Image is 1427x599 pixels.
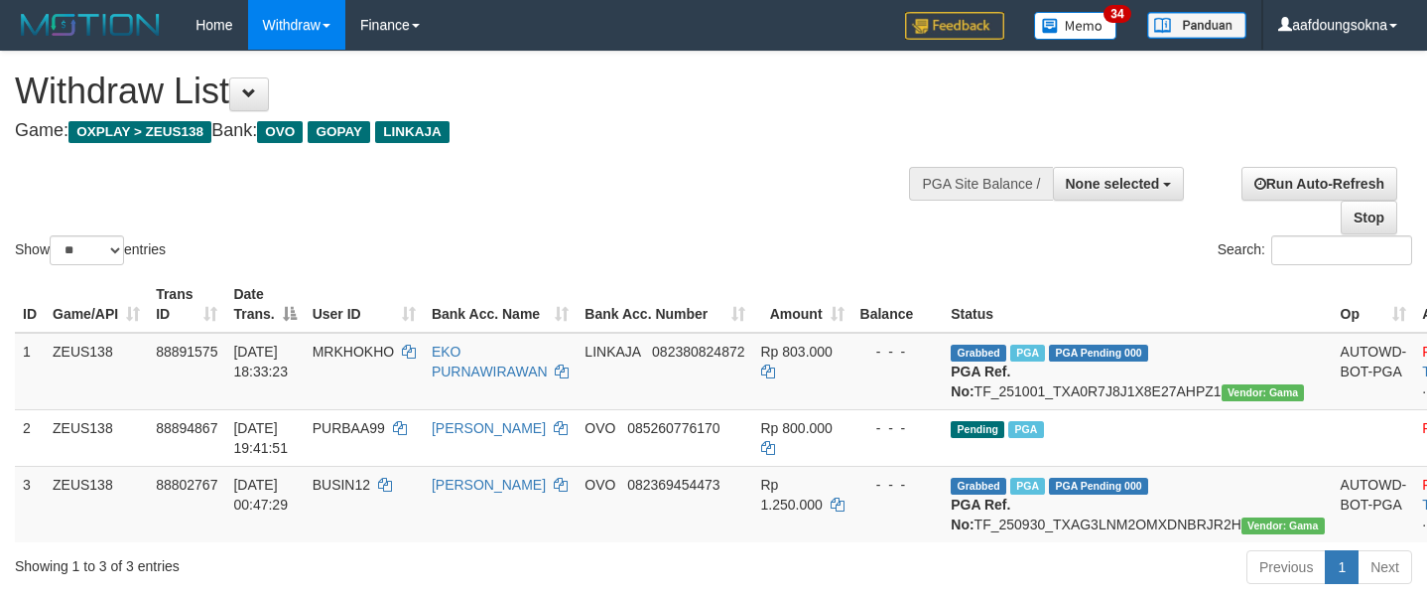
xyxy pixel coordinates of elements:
span: MRKHOKHO [313,344,394,360]
span: PURBAA99 [313,420,385,436]
span: GOPAY [308,121,370,143]
span: LINKAJA [375,121,450,143]
span: PGA Pending [1049,478,1148,495]
a: Next [1358,550,1412,584]
div: PGA Site Balance / [909,167,1052,201]
span: Rp 800.000 [761,420,833,436]
b: PGA Ref. No: [951,364,1010,399]
a: [PERSON_NAME] [432,420,546,436]
th: Date Trans.: activate to sort column descending [225,276,304,333]
th: Bank Acc. Name: activate to sort column ascending [424,276,577,333]
th: Amount: activate to sort column ascending [753,276,852,333]
input: Search: [1271,235,1412,265]
div: Showing 1 to 3 of 3 entries [15,548,580,576]
span: Marked by aafsreyleap [1010,478,1045,495]
span: [DATE] 19:41:51 [233,420,288,456]
a: Run Auto-Refresh [1241,167,1397,201]
th: Trans ID: activate to sort column ascending [148,276,225,333]
th: Status [943,276,1332,333]
span: OVO [584,420,615,436]
span: PGA Pending [1049,345,1148,362]
td: 2 [15,409,45,466]
a: 1 [1325,550,1359,584]
span: 88894867 [156,420,217,436]
td: TF_250930_TXAG3LNM2OMXDNBRJR2H [943,466,1332,542]
th: Op: activate to sort column ascending [1333,276,1415,333]
span: Copy 082380824872 to clipboard [652,344,744,360]
span: Rp 1.250.000 [761,477,823,513]
img: MOTION_logo.png [15,10,166,40]
td: 3 [15,466,45,542]
span: 34 [1103,5,1130,23]
span: Rp 803.000 [761,344,833,360]
label: Show entries [15,235,166,265]
select: Showentries [50,235,124,265]
a: Previous [1246,550,1326,584]
span: Marked by aafpengsreynich [1008,421,1043,438]
img: Button%20Memo.svg [1034,12,1117,40]
td: TF_251001_TXA0R7J8J1X8E27AHPZ1 [943,333,1332,410]
span: Marked by aafpengsreynich [1010,345,1045,362]
td: ZEUS138 [45,409,148,466]
b: PGA Ref. No: [951,497,1010,532]
a: EKO PURNAWIRAWAN [432,344,548,379]
div: - - - [860,342,936,362]
img: panduan.png [1147,12,1246,39]
td: AUTOWD-BOT-PGA [1333,466,1415,542]
td: AUTOWD-BOT-PGA [1333,333,1415,410]
span: Pending [951,421,1004,438]
div: - - - [860,475,936,495]
label: Search: [1218,235,1412,265]
span: Vendor URL: https://trx31.1velocity.biz [1241,518,1325,534]
span: OXPLAY > ZEUS138 [68,121,211,143]
div: - - - [860,418,936,438]
span: BUSIN12 [313,477,370,493]
td: ZEUS138 [45,333,148,410]
th: Game/API: activate to sort column ascending [45,276,148,333]
span: 88802767 [156,477,217,493]
span: Grabbed [951,478,1006,495]
span: [DATE] 18:33:23 [233,344,288,379]
td: 1 [15,333,45,410]
span: 88891575 [156,344,217,360]
a: [PERSON_NAME] [432,477,546,493]
button: None selected [1053,167,1185,201]
span: Vendor URL: https://trx31.1velocity.biz [1222,384,1305,401]
span: None selected [1066,176,1160,192]
img: Feedback.jpg [905,12,1004,40]
span: Copy 082369454473 to clipboard [627,477,719,493]
th: ID [15,276,45,333]
th: Balance [852,276,944,333]
th: User ID: activate to sort column ascending [305,276,424,333]
span: Copy 085260776170 to clipboard [627,420,719,436]
td: ZEUS138 [45,466,148,542]
th: Bank Acc. Number: activate to sort column ascending [577,276,752,333]
span: Grabbed [951,345,1006,362]
a: Stop [1341,201,1397,234]
span: LINKAJA [584,344,640,360]
span: [DATE] 00:47:29 [233,477,288,513]
span: OVO [257,121,303,143]
h4: Game: Bank: [15,121,932,141]
h1: Withdraw List [15,72,932,111]
span: OVO [584,477,615,493]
